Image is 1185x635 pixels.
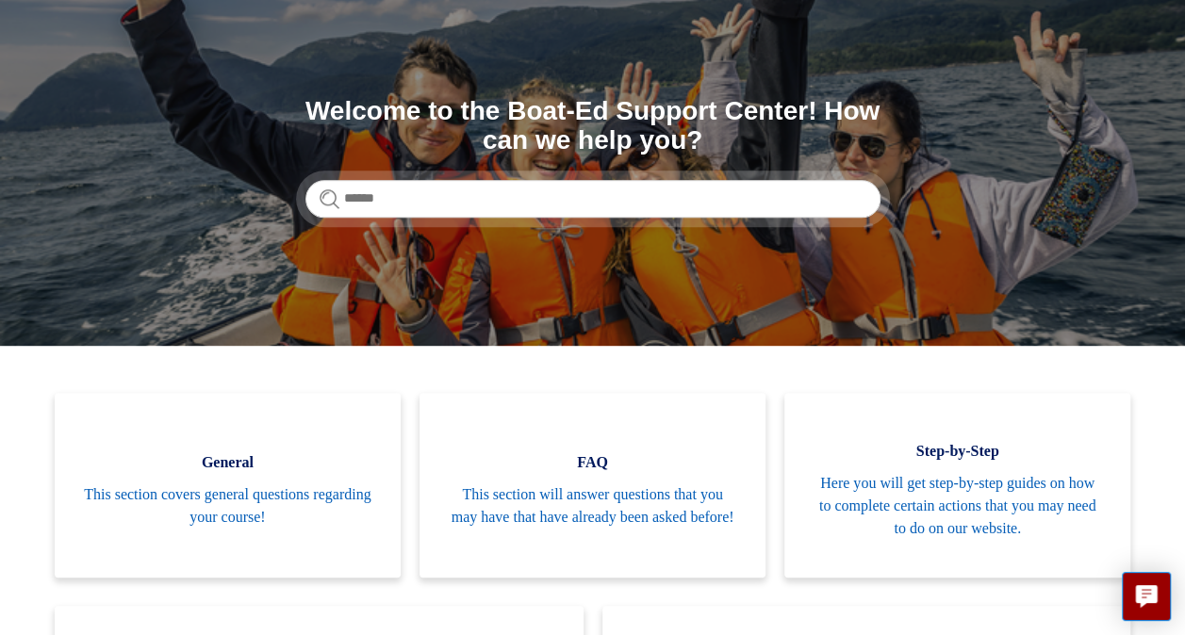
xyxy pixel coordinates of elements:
[784,393,1130,578] a: Step-by-Step Here you will get step-by-step guides on how to complete certain actions that you ma...
[420,393,765,578] a: FAQ This section will answer questions that you may have that have already been asked before!
[83,483,372,529] span: This section covers general questions regarding your course!
[813,440,1102,463] span: Step-by-Step
[813,472,1102,540] span: Here you will get step-by-step guides on how to complete certain actions that you may need to do ...
[83,451,372,474] span: General
[448,451,737,474] span: FAQ
[305,180,881,218] input: Search
[55,393,401,578] a: General This section covers general questions regarding your course!
[448,483,737,529] span: This section will answer questions that you may have that have already been asked before!
[1122,572,1171,621] button: Live chat
[305,97,881,155] h1: Welcome to the Boat-Ed Support Center! How can we help you?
